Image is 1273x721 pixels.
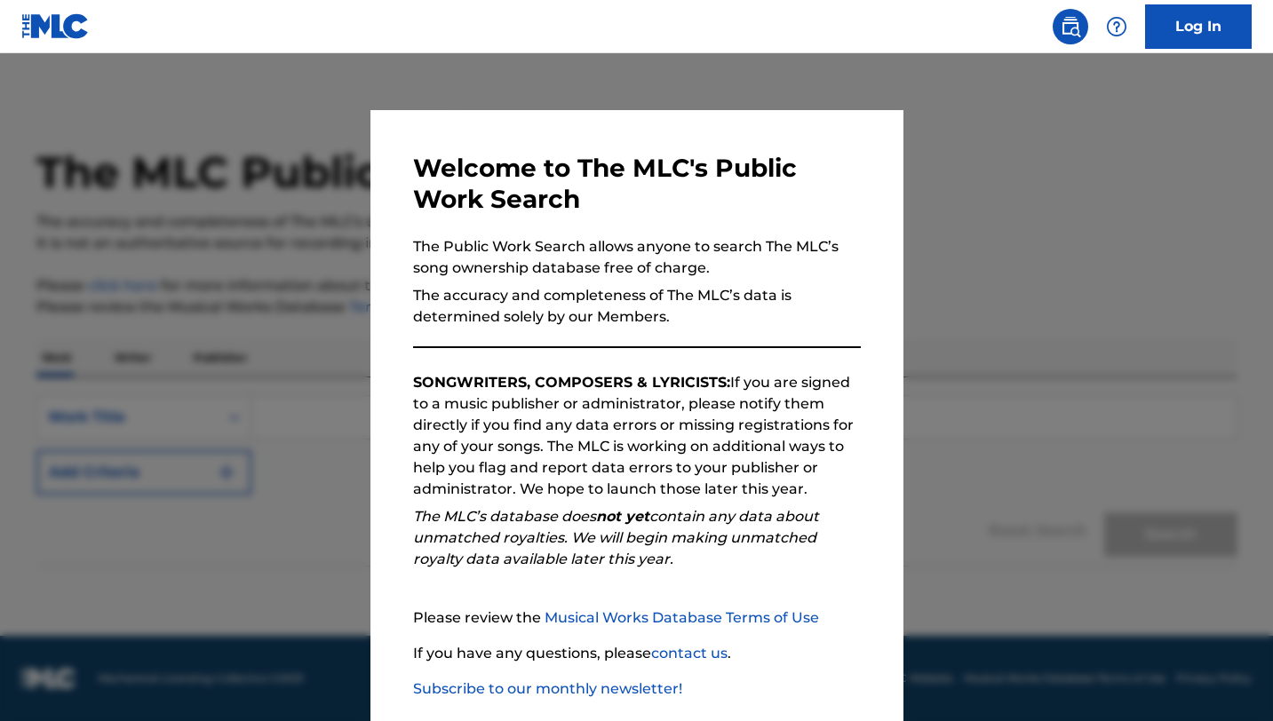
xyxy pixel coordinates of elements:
[1060,16,1081,37] img: search
[1106,16,1127,37] img: help
[413,153,861,215] h3: Welcome to The MLC's Public Work Search
[1145,4,1252,49] a: Log In
[413,643,861,664] p: If you have any questions, please .
[413,680,682,697] a: Subscribe to our monthly newsletter!
[413,285,861,328] p: The accuracy and completeness of The MLC’s data is determined solely by our Members.
[413,372,861,500] p: If you are signed to a music publisher or administrator, please notify them directly if you find ...
[1184,636,1273,721] iframe: Chat Widget
[413,607,861,629] p: Please review the
[596,508,649,525] strong: not yet
[413,508,819,567] em: The MLC’s database does contain any data about unmatched royalties. We will begin making unmatche...
[1053,9,1088,44] a: Public Search
[545,609,819,626] a: Musical Works Database Terms of Use
[1099,9,1134,44] div: Help
[21,13,90,39] img: MLC Logo
[413,374,730,391] strong: SONGWRITERS, COMPOSERS & LYRICISTS:
[413,236,861,279] p: The Public Work Search allows anyone to search The MLC’s song ownership database free of charge.
[651,645,728,662] a: contact us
